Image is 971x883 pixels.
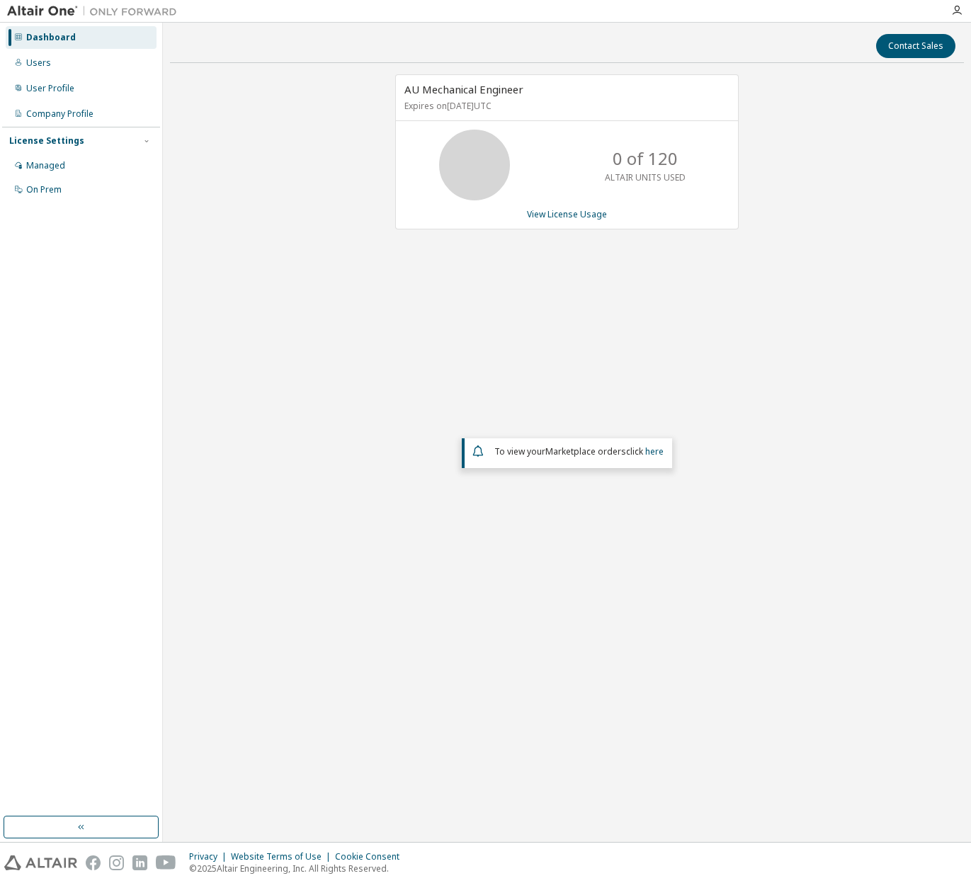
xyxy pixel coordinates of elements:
div: Website Terms of Use [231,851,335,862]
em: Marketplace orders [545,445,626,457]
img: facebook.svg [86,855,101,870]
a: View License Usage [527,208,607,220]
img: altair_logo.svg [4,855,77,870]
div: On Prem [26,184,62,195]
div: License Settings [9,135,84,147]
p: 0 of 120 [613,147,678,171]
img: Altair One [7,4,184,18]
div: Users [26,57,51,69]
img: youtube.svg [156,855,176,870]
p: Expires on [DATE] UTC [404,100,726,112]
div: Managed [26,160,65,171]
button: Contact Sales [876,34,955,58]
div: Company Profile [26,108,93,120]
span: AU Mechanical Engineer [404,82,523,96]
img: instagram.svg [109,855,124,870]
p: ALTAIR UNITS USED [605,171,686,183]
span: To view your click [494,445,664,457]
a: here [645,445,664,457]
div: Privacy [189,851,231,862]
p: © 2025 Altair Engineering, Inc. All Rights Reserved. [189,862,408,875]
img: linkedin.svg [132,855,147,870]
div: Cookie Consent [335,851,408,862]
div: Dashboard [26,32,76,43]
div: User Profile [26,83,74,94]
